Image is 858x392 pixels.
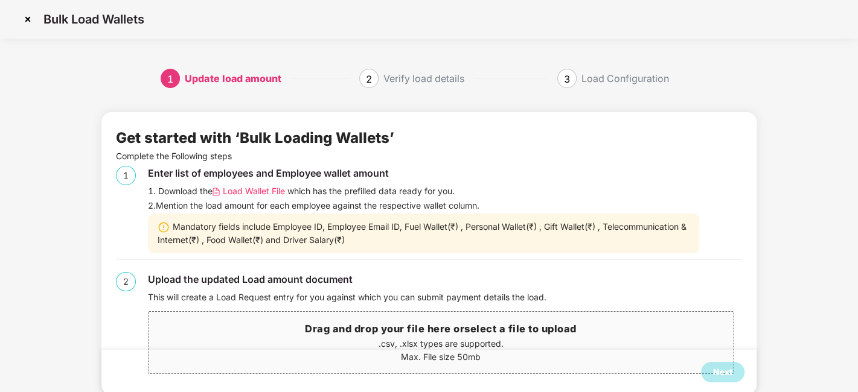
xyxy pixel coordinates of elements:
div: Load Configuration [581,69,669,88]
div: Upload the updated Load amount document [148,272,742,287]
p: Complete the Following steps [116,150,742,163]
div: Update load amount [185,69,281,88]
div: Get started with ‘Bulk Loading Wallets’ [116,127,394,150]
div: Next [713,365,732,379]
div: This will create a Load Request entry for you against which you can submit payment details the load. [148,291,742,304]
div: 1 [116,166,136,185]
span: Load Wallet File [223,185,285,198]
div: 2. Mention the load amount for each employee against the respective wallet column. [148,199,742,212]
div: 1. Download the which has the prefilled data ready for you. [148,185,742,198]
span: 1 [167,73,173,85]
span: select a file to upload [464,323,577,335]
p: .csv, .xlsx types are supported. [149,337,733,350]
img: svg+xml;base64,PHN2ZyB4bWxucz0iaHR0cDovL3d3dy53My5vcmcvMjAwMC9zdmciIHdpZHRoPSIxMi4wNTMiIGhlaWdodD... [213,188,220,197]
span: Drag and drop your file here orselect a file to upload.csv, .xlsx types are supported.Max. File s... [149,312,733,373]
span: 2 [366,73,372,85]
div: Verify load details [383,69,464,88]
div: Enter list of employees and Employee wallet amount [148,166,742,181]
div: Mandatory fields include Employee ID, Employee Email ID, Fuel Wallet(₹) , Personal Wallet(₹) , Gi... [148,213,699,253]
span: 3 [564,73,570,85]
p: Bulk Load Wallets [43,12,144,27]
div: 2 [116,272,136,291]
img: svg+xml;base64,PHN2ZyBpZD0iV2FybmluZ18tXzIweDIwIiBkYXRhLW5hbWU9Ildhcm5pbmcgLSAyMHgyMCIgeG1sbnM9Im... [158,221,170,233]
h3: Drag and drop your file here or [149,321,733,337]
img: svg+xml;base64,PHN2ZyBpZD0iQ3Jvc3MtMzJ4MzIiIHhtbG5zPSJodHRwOi8vd3d3LnczLm9yZy8yMDAwL3N2ZyIgd2lkdG... [18,10,37,29]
